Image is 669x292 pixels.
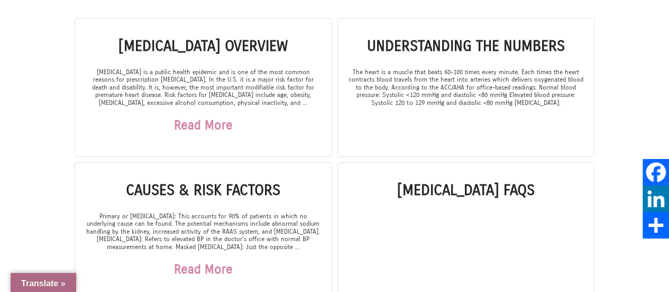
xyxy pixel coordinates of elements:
[21,279,66,288] span: Translate »
[174,107,233,144] a: Read More
[349,68,584,107] div: The heart is a muscle that beats 60-100 times every minute. Each times the heart contracts blood ...
[86,68,321,144] div: [MEDICAL_DATA] is a public health epidemic and is one of the most common reasons for prescription...
[367,37,565,55] a: Understanding the Numbers
[174,251,233,288] a: Read More
[643,185,669,212] a: LinkedIn
[86,213,321,288] div: Primary or [MEDICAL_DATA]: This accounts for 90% of patients in which no underlying cause can be ...
[126,181,280,199] a: Causes & Risk Factors
[118,37,288,55] a: [MEDICAL_DATA] Overview
[643,159,669,185] a: Facebook
[397,181,535,199] a: [MEDICAL_DATA] FAQs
